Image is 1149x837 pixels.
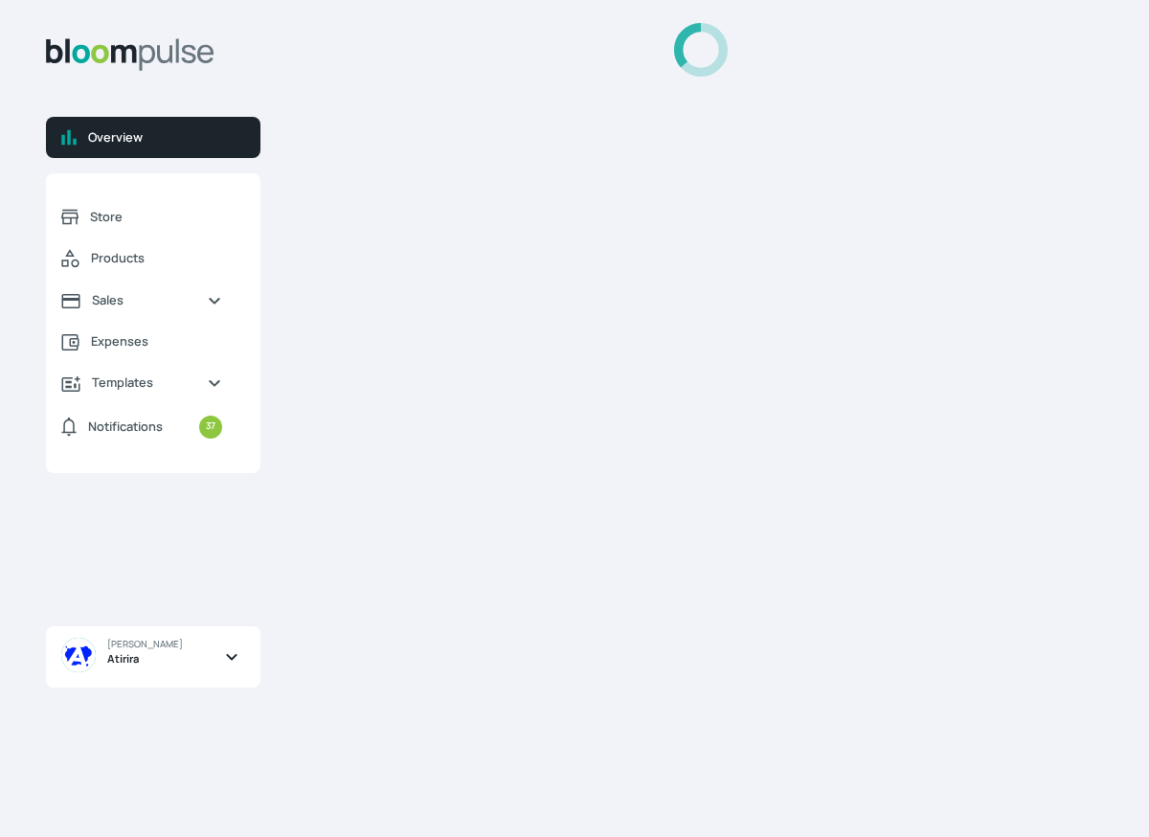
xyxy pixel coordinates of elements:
[90,208,222,226] span: Store
[46,23,260,814] aside: Sidebar
[88,128,245,147] span: Overview
[46,404,237,450] a: Notifications37
[46,117,260,158] a: Overview
[91,332,222,351] span: Expenses
[88,418,163,436] span: Notifications
[46,321,237,362] a: Expenses
[91,249,222,267] span: Products
[92,291,191,309] span: Sales
[46,238,237,280] a: Products
[46,362,237,403] a: Templates
[199,416,222,439] small: 37
[107,638,183,651] span: [PERSON_NAME]
[46,196,237,238] a: Store
[92,373,191,392] span: Templates
[46,280,237,321] a: Sales
[107,651,139,667] span: Atirira
[46,38,214,71] img: Bloom Logo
